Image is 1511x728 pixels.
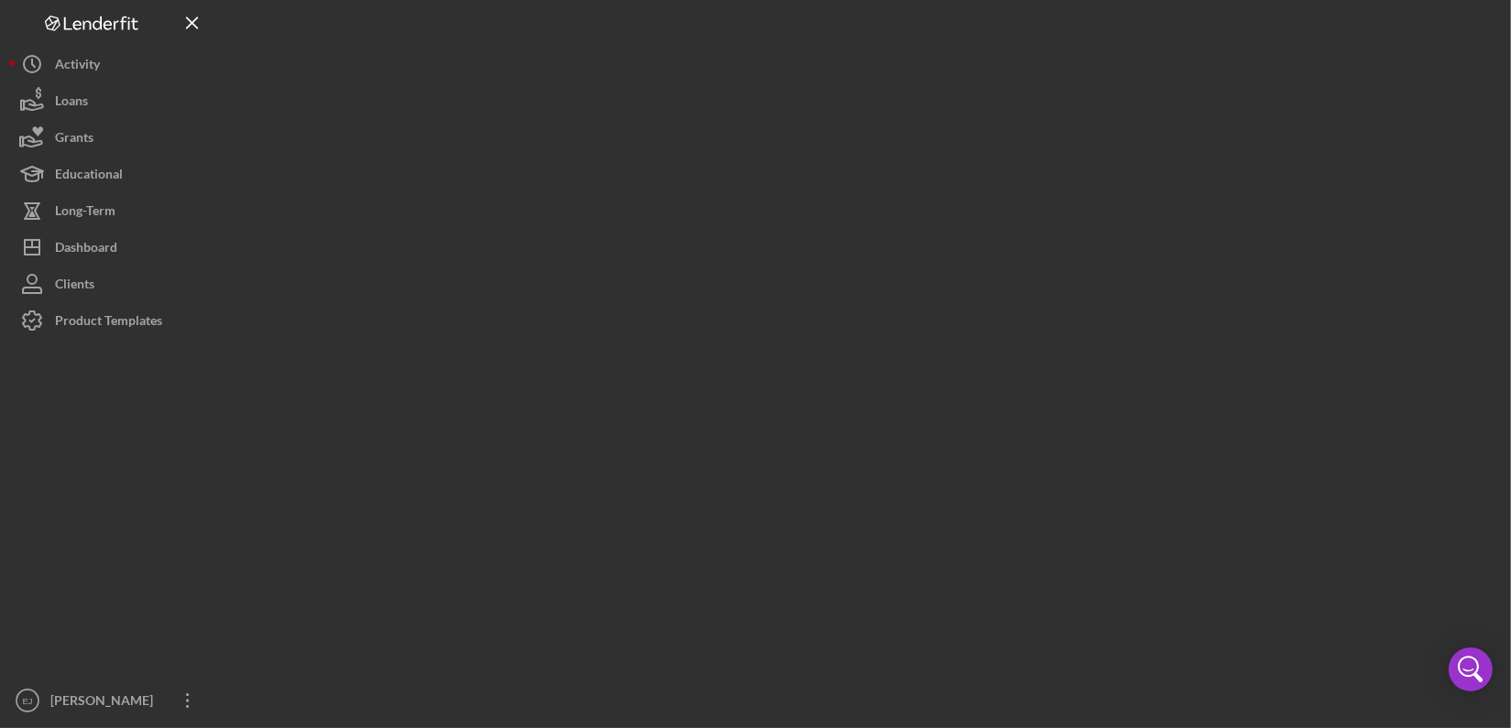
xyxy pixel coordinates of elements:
[9,192,211,229] button: Long-Term
[55,156,123,197] div: Educational
[1449,647,1493,691] div: Open Intercom Messenger
[55,192,115,234] div: Long-Term
[9,266,211,302] button: Clients
[9,229,211,266] button: Dashboard
[55,119,93,160] div: Grants
[46,682,165,723] div: [PERSON_NAME]
[9,82,211,119] button: Loans
[9,302,211,339] button: Product Templates
[9,119,211,156] button: Grants
[55,46,100,87] div: Activity
[55,82,88,124] div: Loans
[55,302,162,343] div: Product Templates
[55,229,117,270] div: Dashboard
[22,696,32,706] text: EJ
[9,682,211,719] button: EJ[PERSON_NAME]
[55,266,94,307] div: Clients
[9,46,211,82] button: Activity
[9,156,211,192] button: Educational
